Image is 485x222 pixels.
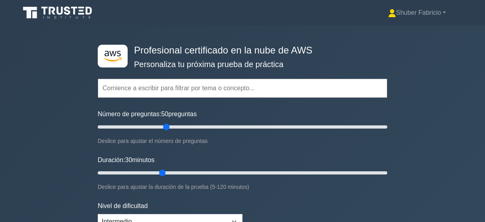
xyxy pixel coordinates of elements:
input: Comience a escribir para filtrar por tema o concepto... [98,79,387,98]
font: preguntas [168,111,197,117]
font: Profesional certificado en la nube de AWS [134,45,312,55]
font: Deslice para ajustar la duración de la prueba (5-120 minutos) [98,184,249,190]
font: Nivel de dificultad [98,202,148,209]
font: 30 [125,157,132,163]
font: Número de preguntas: [98,111,161,117]
font: Deslice para ajustar el número de preguntas [98,138,208,144]
font: minutos [132,157,154,163]
font: Shuber Fabricio [396,9,441,16]
font: 50 [161,111,168,117]
a: Shuber Fabricio [369,5,465,21]
font: Duración: [98,157,125,163]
